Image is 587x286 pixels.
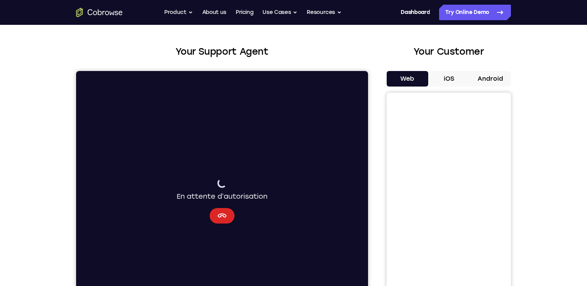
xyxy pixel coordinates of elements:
a: Go to the home page [76,8,123,17]
a: About us [202,5,226,20]
a: Pricing [236,5,254,20]
h2: Your Support Agent [76,45,368,59]
button: Annuler [134,137,158,153]
button: Use Cases [262,5,297,20]
button: Product [164,5,193,20]
button: iOS [428,71,470,87]
button: Web [387,71,428,87]
div: En attente d’autorisation [101,107,191,131]
a: Dashboard [401,5,430,20]
a: Try Online Demo [439,5,511,20]
button: Resources [307,5,342,20]
h2: Your Customer [387,45,511,59]
button: Android [469,71,511,87]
